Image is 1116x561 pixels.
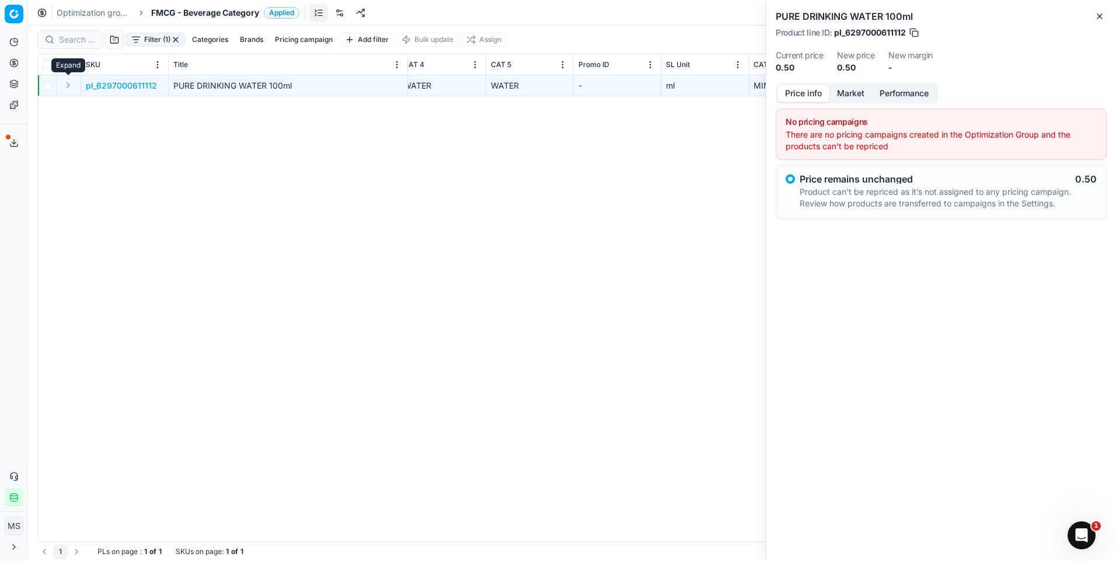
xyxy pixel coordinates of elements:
[173,80,403,92] p: PURE DRINKING WATER 100ml
[173,60,188,69] span: Title
[777,85,829,102] button: Price info
[403,80,481,92] div: WATER
[776,9,1107,23] h2: PURE DRINKING WATER 100ml
[1091,521,1101,531] span: 1
[97,547,162,556] div: :
[37,545,83,559] nav: pagination
[888,62,933,73] dd: -
[187,33,233,47] button: Categories
[776,62,823,73] dd: 0.50
[159,547,162,556] strong: 1
[59,34,95,45] input: Search by SKU or title
[226,547,229,556] strong: 1
[396,33,459,47] button: Bulk update
[800,174,913,184] p: Price remains unchanged
[888,51,933,59] dt: New margin
[461,33,507,47] button: Assign
[403,60,424,69] span: CAT 4
[144,547,147,556] strong: 1
[126,33,185,47] button: Filter (1)
[270,33,337,47] button: Pricing campaign
[834,27,906,38] span: pl_6297000611112
[578,60,609,69] span: Promo ID
[5,517,23,535] span: MS
[754,60,775,69] span: CAT 6
[491,80,569,92] div: WATER
[264,7,299,19] span: Applied
[57,7,299,19] nav: breadcrumb
[37,545,51,559] button: Go to previous page
[786,129,1097,152] div: There are no pricing campaigns created in the Optimization Group and the products can't be repriced
[149,547,156,556] strong: of
[837,51,874,59] dt: New price
[1075,174,1097,184] p: 0.50
[1068,521,1096,549] iframe: Intercom live chat
[491,60,511,69] span: CAT 5
[61,58,75,72] button: Expand all
[666,80,744,92] div: ml
[666,60,690,69] span: SL Unit
[800,186,1097,209] p: Product can’t be repriced as it’s not assigned to any pricing campaign. Review how products are t...
[97,547,138,556] span: PLs on page
[240,547,243,556] strong: 1
[69,545,83,559] button: Go to next page
[151,7,299,19] span: FMCG - Beverage CategoryApplied
[754,80,831,92] div: MINERAL WATER
[86,80,157,92] button: pl_6297000611112
[176,547,224,556] span: SKUs on page :
[340,33,394,47] button: Add filter
[776,51,823,59] dt: Current price
[786,116,1097,128] div: No pricing campaigns
[151,7,259,19] span: FMCG - Beverage Category
[57,7,131,19] a: Optimization groups
[5,517,23,535] button: MS
[578,80,656,92] div: -
[54,545,67,559] button: 1
[837,62,874,73] dd: 0.50
[61,78,75,92] button: Expand
[235,33,268,47] button: Brands
[776,29,832,37] span: Product line ID :
[829,85,872,102] button: Market
[872,85,936,102] button: Performance
[231,547,238,556] strong: of
[86,60,100,69] span: SKU
[51,58,85,72] div: Expand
